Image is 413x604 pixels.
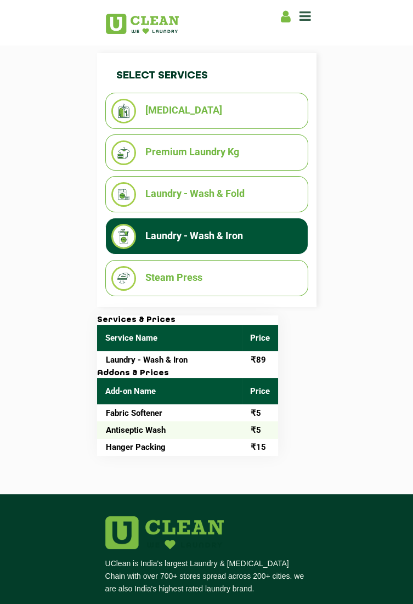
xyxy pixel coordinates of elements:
li: Premium Laundry Kg [111,140,302,165]
h3: Services & Prices [97,315,278,325]
img: Laundry - Wash & Fold [111,182,136,207]
h4: Select Services [105,59,308,93]
li: Laundry - Wash & Iron [111,224,302,249]
th: Price [242,378,278,404]
h3: Addons & Prices [97,369,278,379]
td: ₹89 [242,351,278,368]
td: ₹5 [242,404,278,421]
img: Dry Cleaning [111,99,136,123]
td: Laundry - Wash & Iron [97,351,242,368]
td: Hanger Packing [97,439,242,456]
td: ₹15 [242,439,278,456]
p: UClean is India's largest Laundry & [MEDICAL_DATA] Chain with over 700+ stores spread across 200+... [105,557,308,595]
th: Service Name [97,325,242,351]
li: [MEDICAL_DATA] [111,99,302,123]
td: Fabric Softener [97,404,242,421]
td: ₹5 [242,421,278,438]
th: Add-on Name [97,378,242,404]
img: Steam Press [111,266,136,291]
img: Laundry - Wash & Iron [111,224,136,249]
td: Antiseptic Wash [97,421,242,438]
img: logo.png [105,516,224,549]
img: Premium Laundry Kg [111,140,136,165]
li: Steam Press [111,266,302,291]
li: Laundry - Wash & Fold [111,182,302,207]
th: Price [242,325,278,351]
img: UClean Laundry and Dry Cleaning [106,14,179,34]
